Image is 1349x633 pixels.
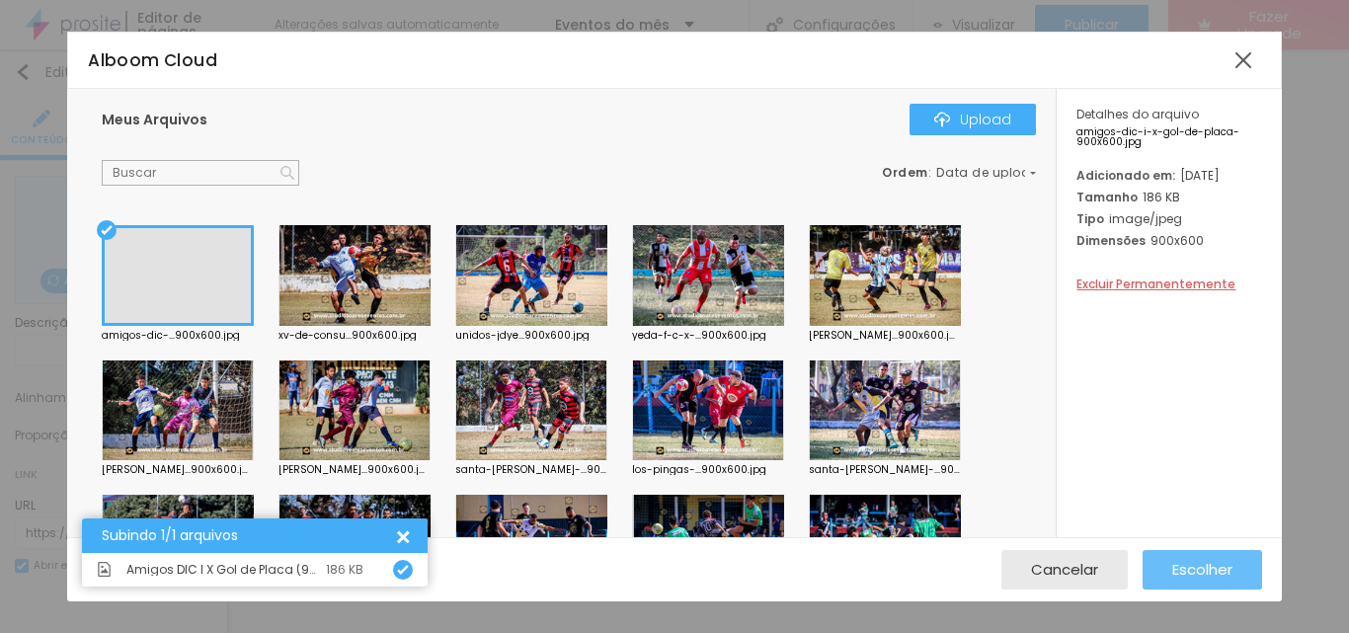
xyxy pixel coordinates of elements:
span: Alboom Cloud [88,48,217,72]
div: Upload [934,112,1011,127]
span: Amigos DIC I X Gol de Placa (900x600) .jpg [126,564,316,576]
div: [DATE] [1076,167,1261,184]
div: 186 KB [1076,189,1261,205]
span: Tipo [1076,210,1104,227]
div: [PERSON_NAME]...900x600.jpg [102,465,254,475]
span: Data de upload [936,167,1039,179]
div: yeda-f-c-x-...900x600.jpg [632,331,784,341]
span: Escolher [1172,561,1232,578]
div: xv-de-consu...900x600.jpg [278,331,431,341]
img: Icone [397,564,409,576]
img: Icone [280,166,294,180]
div: Subindo 1/1 arquivos [102,528,393,543]
span: Tamanho [1076,189,1138,205]
span: Meus Arquivos [102,110,207,129]
img: Icone [934,112,950,127]
div: 186 KB [326,564,363,576]
div: unidos-jdye...900x600.jpg [455,331,607,341]
span: Adicionado em: [1076,167,1175,184]
img: Icone [97,562,112,577]
div: santa-[PERSON_NAME]-...900x600.jpg [809,465,961,475]
span: amigos-dic-i-x-gol-de-placa-900x600.jpg [1076,127,1261,147]
div: santa-[PERSON_NAME]-...900x600.jpg [455,465,607,475]
div: image/jpeg [1076,210,1261,227]
button: Cancelar [1001,550,1128,590]
span: Detalhes do arquivo [1076,106,1199,122]
div: [PERSON_NAME]...900x600.jpg [278,465,431,475]
div: : [882,167,1036,179]
div: amigos-dic-...900x600.jpg [102,331,254,341]
button: IconeUpload [910,104,1036,135]
span: Ordem [882,164,928,181]
div: 900x600 [1076,232,1261,249]
span: Dimensões [1076,232,1146,249]
span: Excluir Permanentemente [1076,276,1235,292]
div: los-pingas-...900x600.jpg [632,465,784,475]
button: Escolher [1143,550,1262,590]
input: Buscar [102,160,299,186]
span: Cancelar [1031,561,1098,578]
div: [PERSON_NAME]...900x600.jpg [809,331,961,341]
